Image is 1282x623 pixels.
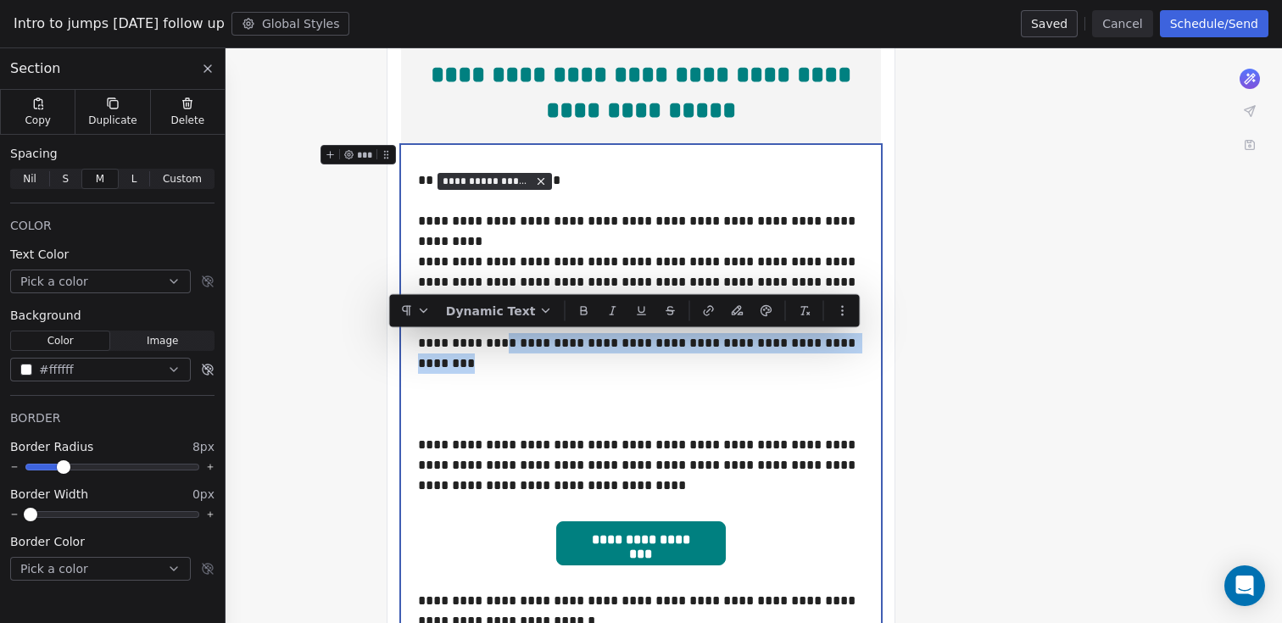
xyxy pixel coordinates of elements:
button: Saved [1021,10,1078,37]
button: #ffffff [10,358,191,381]
span: Border Color [10,533,85,550]
div: Open Intercom Messenger [1224,565,1265,606]
span: L [131,171,137,186]
span: Custom [163,171,202,186]
span: Delete [171,114,205,127]
span: Border Radius [10,438,93,455]
div: COLOR [10,217,215,234]
span: Background [10,307,81,324]
button: Schedule/Send [1160,10,1268,37]
span: Border Width [10,486,88,503]
div: BORDER [10,409,215,426]
span: Intro to jumps [DATE] follow up [14,14,225,34]
span: #ffffff [39,361,74,379]
button: Pick a color [10,557,191,581]
span: Copy [25,114,51,127]
span: Spacing [10,145,58,162]
button: Dynamic Text [439,298,560,324]
button: Global Styles [231,12,350,36]
span: Text Color [10,246,69,263]
span: 8px [192,438,215,455]
button: Pick a color [10,270,191,293]
span: Image [147,333,179,348]
span: Section [10,58,60,79]
button: Cancel [1092,10,1152,37]
span: 0px [192,486,215,503]
span: S [62,171,69,186]
span: Nil [23,171,36,186]
span: Duplicate [88,114,137,127]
